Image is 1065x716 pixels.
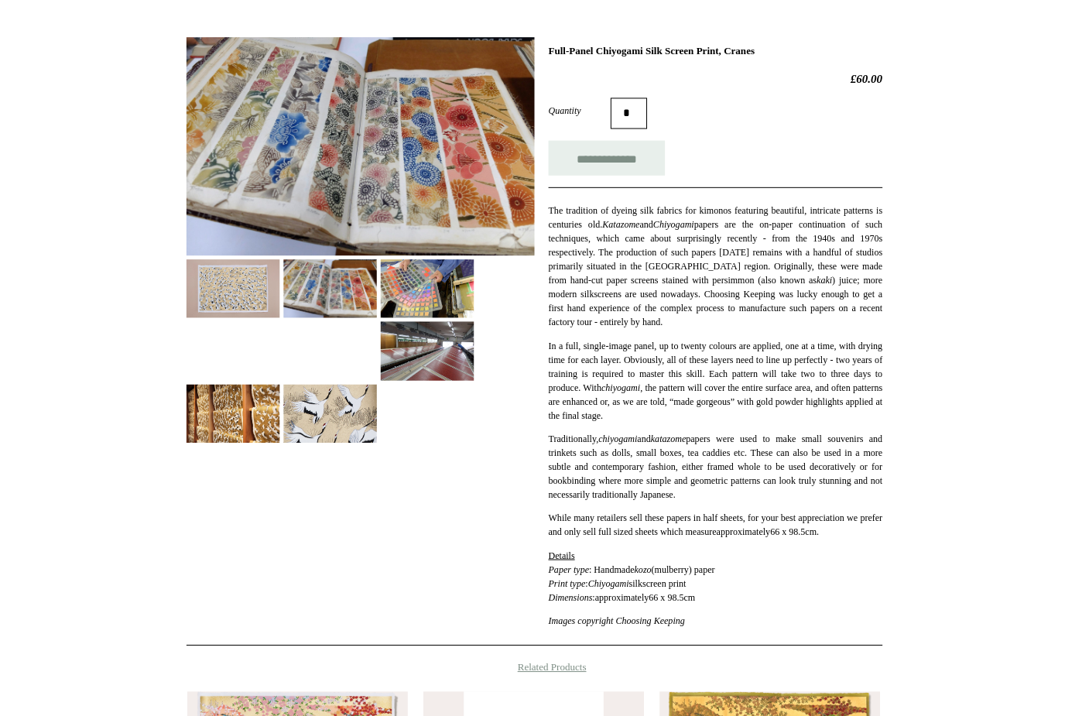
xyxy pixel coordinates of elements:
[379,259,472,317] img: Full-Panel Chiyogami Silk Screen Print, Cranes
[546,337,879,421] p: In a full, single-image panel, up to twenty colours are applied, one at a time, with drying time ...
[546,613,683,624] i: Images copyright Choosing Keeping
[186,37,532,255] img: Full-Panel Chiyogami Silk Screen Print, Cranes
[646,590,693,601] span: 66 x 98.5cm
[546,562,587,573] i: Paper type
[186,259,279,317] img: Full-Panel Chiyogami Silk Screen Print, Cranes
[186,383,279,441] img: Full-Panel Chiyogami Silk Screen Print, Cranes
[649,432,683,443] i: katazome
[651,218,692,229] i: Chiyogami
[768,525,817,536] span: 66 x 98.5cm.
[546,576,584,587] i: Print type
[632,562,649,573] i: kozo
[546,430,879,500] p: Traditionally, and papers were used to make small souvenirs and trinkets such as dolls, small box...
[283,383,375,441] img: Full-Panel Chiyogami Silk Screen Print, Cranes
[599,381,638,392] i: chiyogami
[546,104,608,118] label: Quantity
[596,432,635,443] i: chiyogami
[546,72,879,86] h2: £60.00
[546,509,879,537] p: While many retailers sell these papers in half sheets, for your best appreciation we prefer and o...
[586,576,627,587] i: Chiyogami
[146,659,919,671] h4: Related Products
[379,320,472,379] img: Full-Panel Chiyogami Silk Screen Print, Cranes
[546,548,573,559] span: Details
[546,546,879,602] p: : Handmade (mulberry) paper : silkscreen print :
[283,259,375,317] img: Full-Panel Chiyogami Silk Screen Print, Cranes
[546,45,879,57] h1: Full-Panel Chiyogami Silk Screen Print, Cranes
[593,590,646,601] span: approximately
[813,274,829,285] i: kaki
[600,218,637,229] i: Katazome
[546,203,879,328] p: The tradition of dyeing silk fabrics for kimonos featuring beautiful, intricate patterns is centu...
[546,590,591,601] i: Dimensions
[714,525,767,536] span: approximately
